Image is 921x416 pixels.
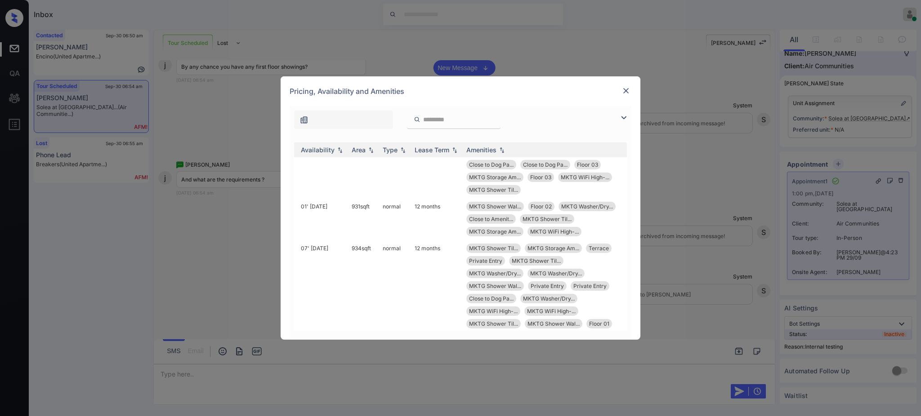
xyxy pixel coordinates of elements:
[577,161,598,168] span: Floor 03
[411,198,463,240] td: 12 months
[469,161,514,168] span: Close to Dog Pa...
[531,283,564,289] span: Private Entry
[530,174,551,181] span: Floor 03
[469,283,521,289] span: MKTG Shower Wal...
[469,257,502,264] span: Private Entry
[527,308,576,314] span: MKTG WiFi High-...
[531,203,552,210] span: Floor 02
[589,320,609,327] span: Floor 01
[618,112,629,123] img: icon-zuma
[367,147,376,153] img: sorting
[469,186,518,193] span: MKTG Shower Til...
[469,270,521,277] span: MKTG Washer/Dry...
[335,147,344,153] img: sorting
[348,198,379,240] td: 931 sqft
[469,308,518,314] span: MKTG WiFi High-...
[411,240,463,382] td: 12 months
[383,146,398,154] div: Type
[469,216,513,222] span: Close to Amenit...
[414,115,420,124] img: icon-zuma
[561,203,613,210] span: MKTG Washer/Dry...
[379,240,411,382] td: normal
[512,257,561,264] span: MKTG Shower Til...
[523,295,575,302] span: MKTG Washer/Dry...
[297,240,348,382] td: 07' [DATE]
[469,228,521,235] span: MKTG Storage Am...
[523,216,572,222] span: MKTG Shower Til...
[450,147,459,153] img: sorting
[528,320,580,327] span: MKTG Shower Wal...
[300,115,308,124] img: icon-zuma
[297,198,348,240] td: 01' [DATE]
[469,320,518,327] span: MKTG Shower Til...
[528,245,579,252] span: MKTG Storage Am...
[352,146,366,154] div: Area
[301,146,335,154] div: Availability
[621,86,630,95] img: close
[281,76,640,106] div: Pricing, Availability and Amenities
[589,245,609,252] span: Terrace
[530,270,582,277] span: MKTG Washer/Dry...
[466,146,496,154] div: Amenities
[497,147,506,153] img: sorting
[469,295,514,302] span: Close to Dog Pa...
[415,146,449,154] div: Lease Term
[573,283,607,289] span: Private Entry
[469,245,518,252] span: MKTG Shower Til...
[398,147,407,153] img: sorting
[469,203,521,210] span: MKTG Shower Wal...
[379,198,411,240] td: normal
[469,174,521,181] span: MKTG Storage Am...
[530,228,579,235] span: MKTG WiFi High-...
[523,161,568,168] span: Close to Dog Pa...
[561,174,609,181] span: MKTG WiFi High-...
[348,240,379,382] td: 934 sqft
